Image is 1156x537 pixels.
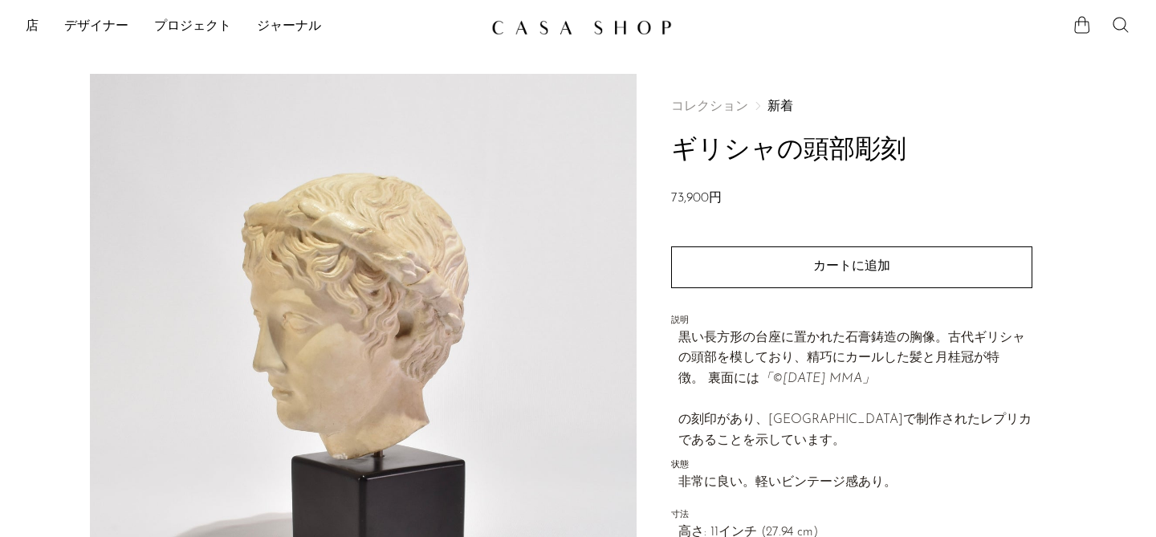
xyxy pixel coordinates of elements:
font: 店 [26,20,39,33]
font: ジャーナル [257,20,321,33]
a: プロジェクト [154,17,231,38]
font: 非常に良い。軽いビンテージ感あり。 [678,476,897,489]
font: デザイナー [64,20,128,33]
font: 73,900円 [671,192,722,205]
nav: パンくず [671,100,1032,113]
nav: デスクトップナビゲーション [26,14,478,41]
font: プロジェクト [154,20,231,33]
a: デザイナー [64,17,128,38]
a: 新着 [767,100,793,113]
font: 寸法 [671,511,689,519]
font: の刻印があり [678,413,755,426]
font: 、[GEOGRAPHIC_DATA]で制作されたレプリカであることを示しています。 [678,413,1032,447]
a: ジャーナル [257,17,321,38]
font: コレクション [671,100,748,113]
font: ギリシャの頭部彫刻 [671,138,906,164]
font: 状態 [671,461,689,470]
font: 「©[DATE] MMA」 [759,372,875,385]
a: 店 [26,17,39,38]
button: カートに追加 [671,246,1032,288]
font: 黒い長方形の台座に置かれた石膏鋳造の胸像。古代ギリシャの頭部を模しており、精巧にカールした髪と月桂冠が特徴。 裏面には [678,332,1025,385]
font: カートに追加 [813,260,890,273]
ul: 新しいヘッダーメニュー [26,14,478,41]
font: 説明 [671,316,689,325]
